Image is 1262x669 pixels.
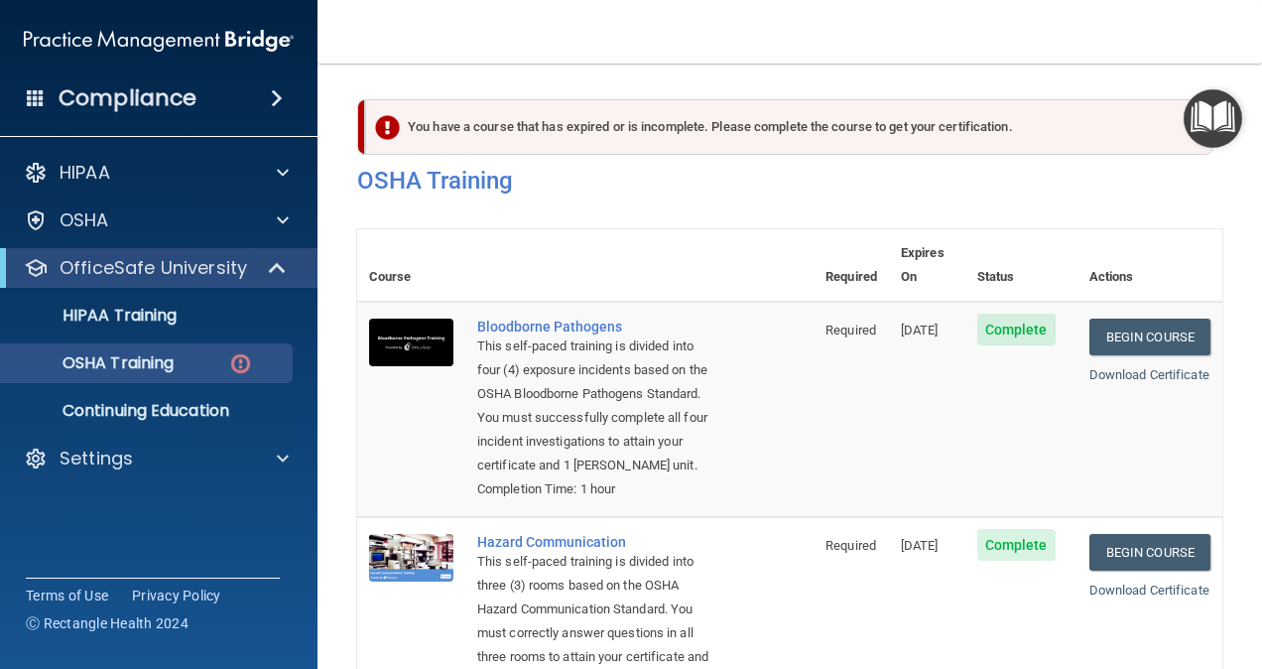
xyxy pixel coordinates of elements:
[375,115,400,140] img: exclamation-circle-solid-danger.72ef9ffc.png
[477,334,714,477] div: This self-paced training is divided into four (4) exposure incidents based on the OSHA Bloodborne...
[901,538,939,553] span: [DATE]
[825,323,876,337] span: Required
[24,256,288,280] a: OfficeSafe University
[24,21,294,61] img: PMB logo
[977,314,1056,345] span: Complete
[24,208,289,232] a: OSHA
[13,306,177,326] p: HIPAA Training
[24,447,289,470] a: Settings
[477,534,714,550] a: Hazard Communication
[901,323,939,337] span: [DATE]
[132,586,221,605] a: Privacy Policy
[825,538,876,553] span: Required
[889,229,965,302] th: Expires On
[1184,89,1242,148] button: Open Resource Center
[477,319,714,334] a: Bloodborne Pathogens
[59,84,196,112] h4: Compliance
[13,401,284,421] p: Continuing Education
[24,161,289,185] a: HIPAA
[965,229,1077,302] th: Status
[13,353,174,373] p: OSHA Training
[365,99,1213,155] div: You have a course that has expired or is incomplete. Please complete the course to get your certi...
[228,351,253,376] img: danger-circle.6113f641.png
[919,528,1238,607] iframe: Drift Widget Chat Controller
[60,161,110,185] p: HIPAA
[357,229,465,302] th: Course
[1089,319,1210,355] a: Begin Course
[814,229,889,302] th: Required
[477,477,714,501] div: Completion Time: 1 hour
[1077,229,1222,302] th: Actions
[60,447,133,470] p: Settings
[60,208,109,232] p: OSHA
[357,167,1222,195] h4: OSHA Training
[26,586,108,605] a: Terms of Use
[60,256,247,280] p: OfficeSafe University
[1089,367,1209,382] a: Download Certificate
[26,613,189,633] span: Ⓒ Rectangle Health 2024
